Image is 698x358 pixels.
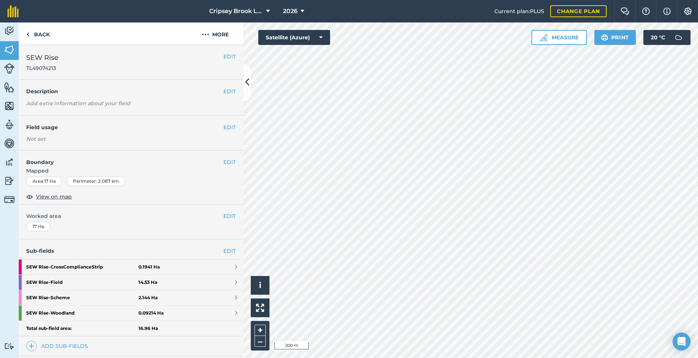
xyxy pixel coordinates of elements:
[258,30,330,45] button: Satellite (Azure)
[26,341,91,351] a: Add sub-fields
[251,276,269,295] button: i
[19,290,243,305] a: SEW Rise-Scheme2.144 Ha
[283,7,298,16] span: 2026
[26,64,58,72] span: TL49074213
[550,5,607,17] a: Change plan
[601,33,608,42] img: svg+xml;base64,PHN2ZyB4bWxucz0iaHR0cDovL3d3dy53My5vcmcvMjAwMC9zdmciIHdpZHRoPSIxOSIgaGVpZ2h0PSIyNC...
[673,333,691,351] div: Open Intercom Messenger
[223,87,236,95] button: EDIT
[4,82,15,93] img: svg+xml;base64,PHN2ZyB4bWxucz0iaHR0cDovL3d3dy53My5vcmcvMjAwMC9zdmciIHdpZHRoPSI1NiIgaGVpZ2h0PSI2MC...
[223,212,236,220] button: EDIT
[594,30,636,45] button: Print
[531,30,587,45] button: Measure
[7,5,19,17] img: fieldmargin Logo
[651,30,665,45] span: 20 ° C
[26,192,72,201] button: View on map
[26,222,51,231] div: 17 Ha
[26,123,223,131] h4: Field usage
[223,52,236,61] button: EDIT
[67,176,125,186] div: Perimeter : 2.087 km
[223,123,236,131] button: EDIT
[4,157,15,168] img: svg+xml;base64,PD94bWwgdmVyc2lvbj0iMS4wIiBlbmNvZGluZz0idXRmLTgiPz4KPCEtLSBHZW5lcmF0b3I6IEFkb2JlIE...
[187,22,243,45] button: More
[223,158,236,166] button: EDIT
[138,295,158,301] strong: 2.144 Ha
[26,100,130,107] em: Add extra information about your field
[4,175,15,186] img: svg+xml;base64,PD94bWwgdmVyc2lvbj0iMS4wIiBlbmNvZGluZz0idXRmLTgiPz4KPCEtLSBHZW5lcmF0b3I6IEFkb2JlIE...
[621,7,630,15] img: Two speech bubbles overlapping with the left bubble in the forefront
[209,7,263,16] span: Cripsey Brook Limited
[19,275,243,290] a: SEW Rise-Field14.53 Ha
[26,30,30,39] img: svg+xml;base64,PHN2ZyB4bWxucz0iaHR0cDovL3d3dy53My5vcmcvMjAwMC9zdmciIHdpZHRoPSI5IiBoZWlnaHQ9IjI0Ii...
[254,325,266,336] button: +
[643,30,691,45] button: 20 °C
[19,247,243,255] h4: Sub-fields
[26,87,236,95] h4: Description
[641,7,650,15] img: A question mark icon
[26,275,138,290] strong: SEW Rise - Field
[671,30,686,45] img: svg+xml;base64,PD94bWwgdmVyc2lvbj0iMS4wIiBlbmNvZGluZz0idXRmLTgiPz4KPCEtLSBHZW5lcmF0b3I6IEFkb2JlIE...
[26,52,58,63] span: SEW Rise
[26,192,33,201] img: svg+xml;base64,PHN2ZyB4bWxucz0iaHR0cDovL3d3dy53My5vcmcvMjAwMC9zdmciIHdpZHRoPSIxOCIgaGVpZ2h0PSIyNC...
[29,342,34,351] img: svg+xml;base64,PHN2ZyB4bWxucz0iaHR0cDovL3d3dy53My5vcmcvMjAwMC9zdmciIHdpZHRoPSIxNCIgaGVpZ2h0PSIyNC...
[4,194,15,205] img: svg+xml;base64,PD94bWwgdmVyc2lvbj0iMS4wIiBlbmNvZGluZz0idXRmLTgiPz4KPCEtLSBHZW5lcmF0b3I6IEFkb2JlIE...
[4,100,15,112] img: svg+xml;base64,PHN2ZyB4bWxucz0iaHR0cDovL3d3dy53My5vcmcvMjAwMC9zdmciIHdpZHRoPSI1NiIgaGVpZ2h0PSI2MC...
[4,119,15,130] img: svg+xml;base64,PD94bWwgdmVyc2lvbj0iMS4wIiBlbmNvZGluZz0idXRmLTgiPz4KPCEtLSBHZW5lcmF0b3I6IEFkb2JlIE...
[540,34,547,41] img: Ruler icon
[4,63,15,74] img: svg+xml;base64,PD94bWwgdmVyc2lvbj0iMS4wIiBlbmNvZGluZz0idXRmLTgiPz4KPCEtLSBHZW5lcmF0b3I6IEFkb2JlIE...
[4,138,15,149] img: svg+xml;base64,PD94bWwgdmVyc2lvbj0iMS4wIiBlbmNvZGluZz0idXRmLTgiPz4KPCEtLSBHZW5lcmF0b3I6IEFkb2JlIE...
[26,135,236,143] div: Not set
[19,22,57,45] a: Back
[19,167,243,175] span: Mapped
[26,176,62,186] div: Area : 17 Ha
[138,279,157,285] strong: 14.53 Ha
[663,7,671,16] img: svg+xml;base64,PHN2ZyB4bWxucz0iaHR0cDovL3d3dy53My5vcmcvMjAwMC9zdmciIHdpZHRoPSIxNyIgaGVpZ2h0PSIxNy...
[36,192,72,201] span: View on map
[254,336,266,347] button: –
[26,306,138,321] strong: SEW Rise - Woodland
[4,44,15,55] img: svg+xml;base64,PHN2ZyB4bWxucz0iaHR0cDovL3d3dy53My5vcmcvMjAwMC9zdmciIHdpZHRoPSI1NiIgaGVpZ2h0PSI2MC...
[256,304,264,312] img: Four arrows, one pointing top left, one top right, one bottom right and the last bottom left
[202,30,209,39] img: svg+xml;base64,PHN2ZyB4bWxucz0iaHR0cDovL3d3dy53My5vcmcvMjAwMC9zdmciIHdpZHRoPSIyMCIgaGVpZ2h0PSIyNC...
[19,260,243,274] a: SEW Rise-CrossComplianceStrip0.1941 Ha
[259,280,261,290] span: i
[138,310,164,316] strong: 0.09214 Ha
[19,151,223,166] h4: Boundary
[138,264,160,270] strong: 0.1941 Ha
[26,212,236,220] span: Worked area
[494,7,544,15] span: Current plan : PLUS
[683,7,692,15] img: A cog icon
[4,25,15,37] img: svg+xml;base64,PD94bWwgdmVyc2lvbj0iMS4wIiBlbmNvZGluZz0idXRmLTgiPz4KPCEtLSBHZW5lcmF0b3I6IEFkb2JlIE...
[26,290,138,305] strong: SEW Rise - Scheme
[26,260,138,274] strong: SEW Rise - CrossComplianceStrip
[4,343,15,350] img: svg+xml;base64,PD94bWwgdmVyc2lvbj0iMS4wIiBlbmNvZGluZz0idXRmLTgiPz4KPCEtLSBHZW5lcmF0b3I6IEFkb2JlIE...
[19,306,243,321] a: SEW Rise-Woodland0.09214 Ha
[138,325,158,331] strong: 16.96 Ha
[26,325,138,331] strong: Total sub-field area:
[223,247,236,255] a: EDIT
